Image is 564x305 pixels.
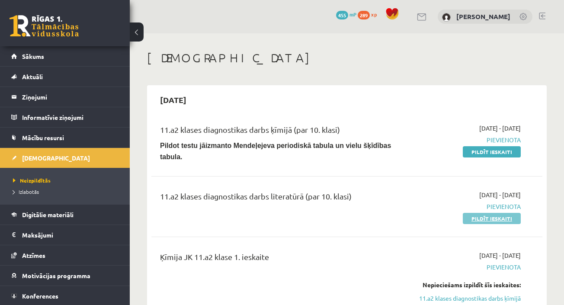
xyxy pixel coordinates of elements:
[336,11,356,18] a: 455 mP
[13,188,121,196] a: Izlabotās
[147,51,547,65] h1: [DEMOGRAPHIC_DATA]
[22,225,119,245] legend: Maksājumi
[160,190,396,206] div: 11.a2 klases diagnostikas darbs literatūrā (par 10. klasi)
[160,142,391,161] b: Pildot testu jāizmanto Mendeļejeva periodiskā tabula un vielu šķīdības tabula.
[358,11,370,19] span: 289
[13,188,39,195] span: Izlabotās
[22,107,119,127] legend: Informatīvie ziņojumi
[11,107,119,127] a: Informatīvie ziņojumi
[151,90,195,110] h2: [DATE]
[22,52,44,60] span: Sākums
[409,135,521,144] span: Pievienota
[10,15,79,37] a: Rīgas 1. Tālmācības vidusskola
[371,11,377,18] span: xp
[11,205,119,225] a: Digitālie materiāli
[11,266,119,286] a: Motivācijas programma
[463,213,521,224] a: Pildīt ieskaiti
[22,211,74,218] span: Digitālie materiāli
[349,11,356,18] span: mP
[11,46,119,66] a: Sākums
[22,73,43,80] span: Aktuāli
[11,225,119,245] a: Maksājumi
[160,124,396,140] div: 11.a2 klases diagnostikas darbs ķīmijā (par 10. klasi)
[22,292,58,300] span: Konferences
[358,11,381,18] a: 289 xp
[479,190,521,199] span: [DATE] - [DATE]
[22,251,45,259] span: Atzīmes
[22,134,64,141] span: Mācību resursi
[11,148,119,168] a: [DEMOGRAPHIC_DATA]
[479,124,521,133] span: [DATE] - [DATE]
[456,12,510,21] a: [PERSON_NAME]
[13,177,51,184] span: Neizpildītās
[11,87,119,107] a: Ziņojumi
[463,146,521,157] a: Pildīt ieskaiti
[22,154,90,162] span: [DEMOGRAPHIC_DATA]
[11,128,119,148] a: Mācību resursi
[11,245,119,265] a: Atzīmes
[160,251,396,267] div: Ķīmija JK 11.a2 klase 1. ieskaite
[11,67,119,87] a: Aktuāli
[442,13,451,22] img: Loreta Lote Šķeltiņa
[22,87,119,107] legend: Ziņojumi
[409,263,521,272] span: Pievienota
[13,177,121,184] a: Neizpildītās
[479,251,521,260] span: [DATE] - [DATE]
[409,202,521,211] span: Pievienota
[336,11,348,19] span: 455
[22,272,90,279] span: Motivācijas programma
[409,280,521,289] div: Nepieciešams izpildīt šīs ieskaites:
